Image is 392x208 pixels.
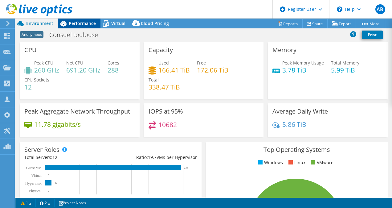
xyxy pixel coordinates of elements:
h4: 260 GHz [34,67,59,73]
a: Share [302,19,328,28]
a: Export [327,19,356,28]
span: Free [197,60,206,66]
a: 2 [35,199,55,207]
span: 19.7 [148,154,157,160]
span: 12 [52,154,57,160]
h4: 10682 [158,121,177,128]
text: 0 [48,189,49,192]
text: Guest VM [26,166,42,170]
li: Windows [257,159,283,166]
span: AB [375,4,385,14]
h4: 166.41 TiB [158,67,190,73]
h4: 5.99 TiB [331,67,359,73]
h4: 338.47 TiB [149,84,180,90]
a: More [356,19,384,28]
h4: 288 [108,67,119,73]
h4: 11.78 gigabits/s [34,121,81,128]
a: Project Notes [54,199,90,207]
text: 12 [55,181,57,185]
span: Total Memory [331,60,359,66]
h3: Memory [272,47,296,53]
span: Used [158,60,169,66]
span: Environment [26,20,53,26]
span: Virtual [111,20,125,26]
text: Hypervisor [25,181,42,185]
span: Net CPU [66,60,83,66]
h4: 12 [24,84,49,90]
span: Peak CPU [34,60,53,66]
span: Peak Memory Usage [282,60,324,66]
div: Ratio: VMs per Hypervisor [111,154,197,161]
text: 0 [48,174,49,177]
text: 236 [184,166,188,169]
text: Virtual [31,173,42,178]
span: CPU Sockets [24,77,49,83]
span: Cores [108,60,119,66]
h4: 691.20 GHz [66,67,100,73]
h4: 5.86 TiB [282,121,306,128]
a: Reports [273,19,303,28]
li: VMware [309,159,333,166]
h3: Top Operating Systems [210,146,383,153]
li: Linux [287,159,305,166]
span: Cloud Pricing [141,20,169,26]
h3: CPU [24,47,37,53]
h4: 3.78 TiB [282,67,324,73]
h1: Consuel toulouse [47,31,108,38]
svg: \n [337,6,342,12]
text: Physical [29,189,42,193]
h4: 172.06 TiB [197,67,228,73]
h3: Average Daily Write [272,108,328,115]
h3: IOPS at 95% [149,108,183,115]
h3: Peak Aggregate Network Throughput [24,108,130,115]
span: Total [149,77,159,83]
span: Anonymous [20,31,43,38]
a: Print [362,31,383,39]
h3: Capacity [149,47,173,53]
span: Performance [69,20,96,26]
div: Total Servers: [24,154,111,161]
h3: Server Roles [24,146,59,153]
a: 1 [17,199,36,207]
